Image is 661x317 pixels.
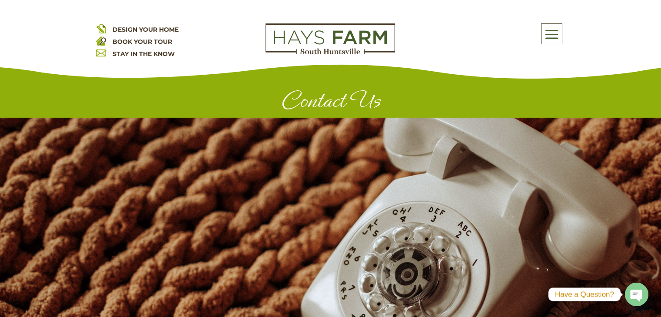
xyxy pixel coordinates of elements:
a: STAY IN THE KNOW [113,50,175,58]
img: book your home tour [96,36,106,46]
a: BOOK YOUR TOUR [113,38,172,46]
a: Get More Details [564,9,639,21]
h1: Contact Us [96,88,565,118]
p: Rates as low as 5.75%* with our preferred lender [22,11,560,19]
span: X [644,2,657,15]
img: Logo [266,23,395,55]
a: hays farm homes huntsville development [266,49,395,56]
